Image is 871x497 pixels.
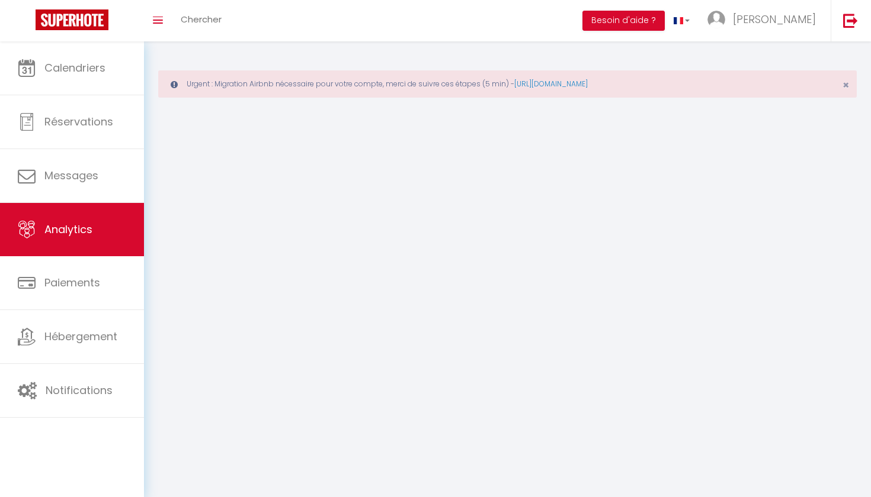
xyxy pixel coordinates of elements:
[44,222,92,237] span: Analytics
[843,13,858,28] img: logout
[707,11,725,28] img: ...
[514,79,588,89] a: [URL][DOMAIN_NAME]
[582,11,665,31] button: Besoin d'aide ?
[9,5,45,40] button: Ouvrir le widget de chat LiveChat
[44,168,98,183] span: Messages
[46,383,113,398] span: Notifications
[843,80,849,91] button: Close
[36,9,108,30] img: Super Booking
[44,114,113,129] span: Réservations
[44,275,100,290] span: Paiements
[44,60,105,75] span: Calendriers
[843,78,849,92] span: ×
[181,13,222,25] span: Chercher
[44,329,117,344] span: Hébergement
[733,12,816,27] span: [PERSON_NAME]
[158,70,857,98] div: Urgent : Migration Airbnb nécessaire pour votre compte, merci de suivre ces étapes (5 min) -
